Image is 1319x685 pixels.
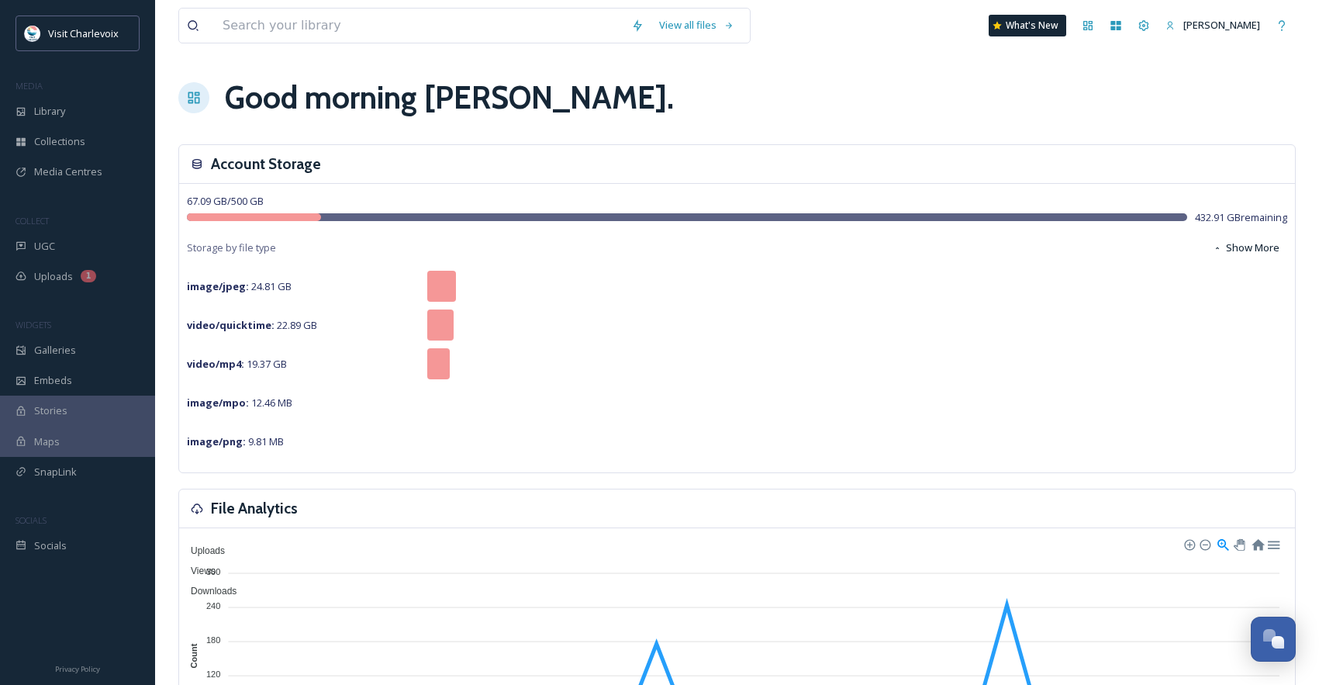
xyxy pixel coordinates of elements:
[179,566,216,576] span: Views
[48,26,119,40] span: Visit Charlevoix
[190,643,199,668] text: Count
[34,239,55,254] span: UGC
[206,566,220,576] tspan: 300
[211,497,298,520] h3: File Analytics
[1216,537,1229,550] div: Selection Zoom
[34,403,67,418] span: Stories
[187,194,264,208] span: 67.09 GB / 500 GB
[989,15,1066,36] a: What's New
[1251,537,1264,550] div: Reset Zoom
[187,357,287,371] span: 19.37 GB
[187,240,276,255] span: Storage by file type
[187,434,246,448] strong: image/png :
[34,134,85,149] span: Collections
[187,318,317,332] span: 22.89 GB
[34,434,60,449] span: Maps
[187,279,292,293] span: 24.81 GB
[1158,10,1268,40] a: [PERSON_NAME]
[187,396,249,410] strong: image/mpo :
[34,269,73,284] span: Uploads
[179,586,237,597] span: Downloads
[179,545,225,556] span: Uploads
[206,669,220,679] tspan: 120
[34,164,102,179] span: Media Centres
[651,10,742,40] a: View all files
[16,514,47,526] span: SOCIALS
[187,396,292,410] span: 12.46 MB
[206,601,220,611] tspan: 240
[34,343,76,358] span: Galleries
[55,664,100,674] span: Privacy Policy
[34,538,67,553] span: Socials
[1266,537,1279,550] div: Menu
[1199,538,1210,549] div: Zoom Out
[25,26,40,41] img: Visit-Charlevoix_Logo.jpg
[16,215,49,227] span: COLLECT
[225,74,674,121] h1: Good morning [PERSON_NAME] .
[16,319,51,330] span: WIDGETS
[1195,210,1287,225] span: 432.91 GB remaining
[34,373,72,388] span: Embeds
[187,434,284,448] span: 9.81 MB
[187,279,249,293] strong: image/jpeg :
[16,80,43,92] span: MEDIA
[187,357,244,371] strong: video/mp4 :
[1183,18,1260,32] span: [PERSON_NAME]
[206,635,220,645] tspan: 180
[215,9,623,43] input: Search your library
[1234,539,1243,548] div: Panning
[81,270,96,282] div: 1
[34,465,77,479] span: SnapLink
[34,104,65,119] span: Library
[1183,538,1194,549] div: Zoom In
[1251,617,1296,662] button: Open Chat
[187,318,275,332] strong: video/quicktime :
[55,659,100,677] a: Privacy Policy
[1205,233,1287,263] button: Show More
[211,153,321,175] h3: Account Storage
